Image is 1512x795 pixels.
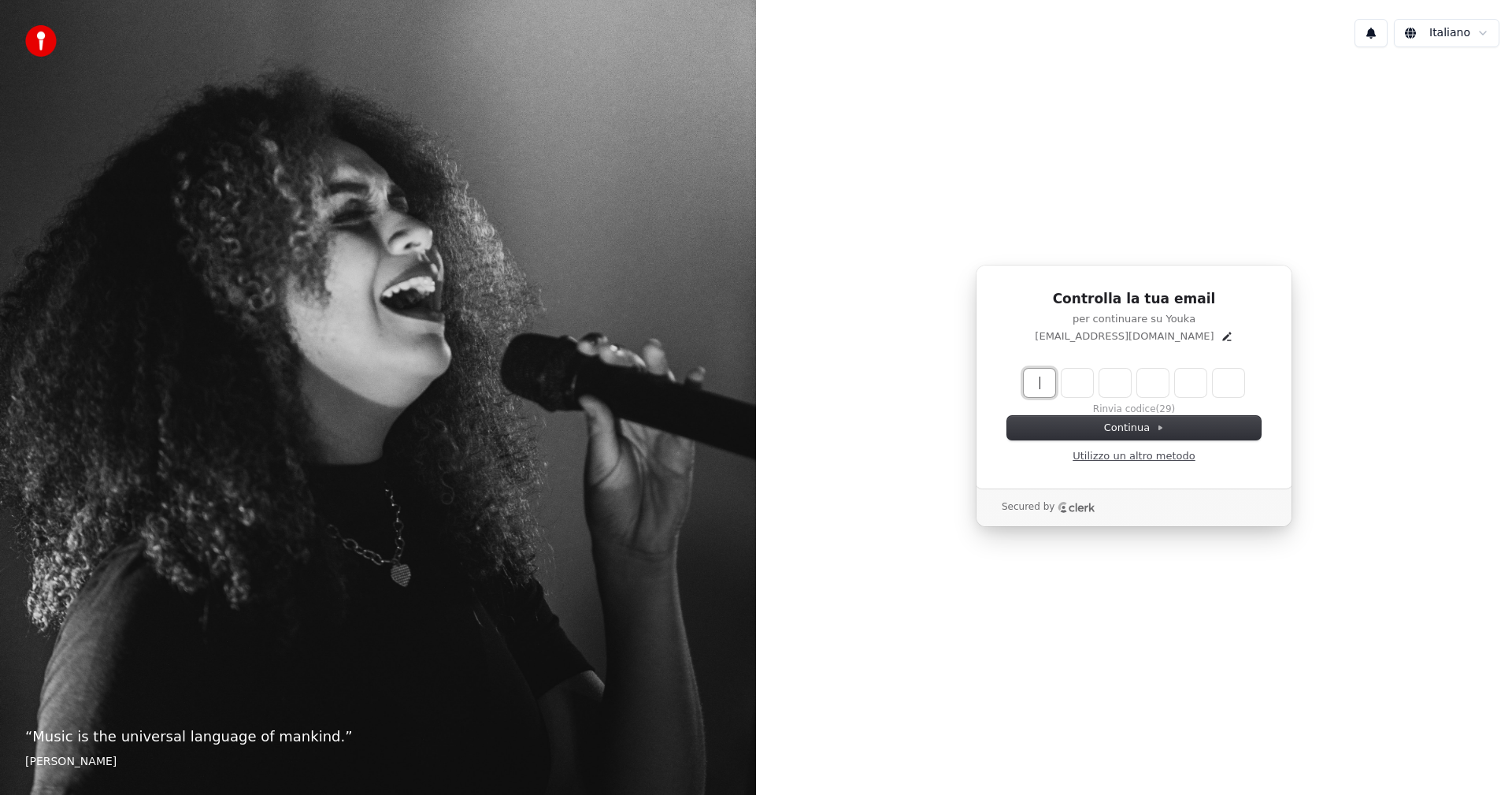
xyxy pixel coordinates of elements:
[25,754,731,770] footer: [PERSON_NAME]
[1002,501,1054,514] p: Secured by
[1024,369,1276,397] input: Enter verification code
[1035,329,1214,344] p: [EMAIL_ADDRESS][DOMAIN_NAME]
[25,25,57,57] img: youka
[1104,421,1164,435] span: Continua
[25,726,731,748] p: “ Music is the universal language of mankind. ”
[1073,449,1195,463] a: Utilizzo un altro metodo
[1007,312,1261,326] p: per continuare su Youka
[1058,502,1095,513] a: Clerk logo
[1007,290,1261,309] h1: Controlla la tua email
[1221,330,1233,343] button: Edit
[1007,416,1261,440] button: Continua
